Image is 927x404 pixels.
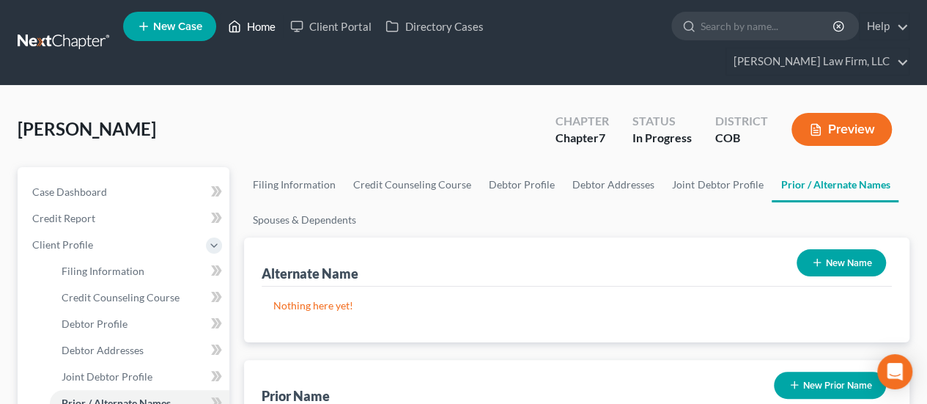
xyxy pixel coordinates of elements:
span: [PERSON_NAME] [18,118,156,139]
a: Credit Counseling Course [50,284,229,311]
a: Joint Debtor Profile [50,364,229,390]
input: Search by name... [701,12,835,40]
a: Filing Information [244,167,344,202]
p: Nothing here yet! [273,298,880,313]
a: Home [221,13,283,40]
span: 7 [599,131,605,144]
a: [PERSON_NAME] Law Firm, LLC [726,48,909,75]
a: Directory Cases [378,13,490,40]
a: Prior / Alternate Names [772,167,898,202]
a: Filing Information [50,258,229,284]
button: New Name [797,249,886,276]
a: Joint Debtor Profile [663,167,772,202]
span: Client Profile [32,238,93,251]
div: COB [715,130,768,147]
span: Debtor Addresses [62,344,144,356]
div: Alternate Name [262,265,358,282]
span: Joint Debtor Profile [62,370,152,383]
a: Help [860,13,909,40]
a: Credit Report [21,205,229,232]
span: Case Dashboard [32,186,107,198]
a: Case Dashboard [21,179,229,205]
span: Credit Report [32,212,95,224]
span: New Case [153,21,202,32]
a: Debtor Profile [50,311,229,337]
a: Debtor Addresses [564,167,663,202]
div: Chapter [555,113,609,130]
div: Chapter [555,130,609,147]
a: Debtor Profile [480,167,564,202]
button: Preview [791,113,892,146]
span: Filing Information [62,265,144,277]
div: District [715,113,768,130]
a: Client Portal [283,13,378,40]
span: Credit Counseling Course [62,291,180,304]
span: Debtor Profile [62,317,128,330]
a: Spouses & Dependents [244,202,365,238]
a: Debtor Addresses [50,337,229,364]
a: Credit Counseling Course [344,167,480,202]
div: In Progress [632,130,692,147]
button: New Prior Name [774,372,886,399]
div: Status [632,113,692,130]
div: Open Intercom Messenger [877,354,912,389]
